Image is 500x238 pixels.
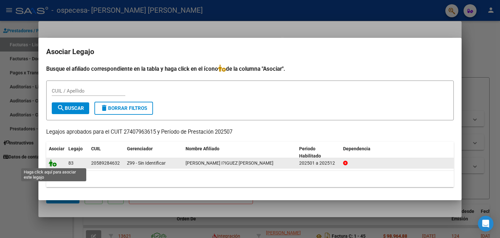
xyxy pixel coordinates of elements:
[297,142,340,163] datatable-header-cell: Periodo Habilitado
[57,104,65,112] mat-icon: search
[52,102,89,114] button: Buscar
[343,146,370,151] span: Dependencia
[100,105,147,111] span: Borrar Filtros
[186,146,219,151] span: Nombre Afiliado
[89,142,124,163] datatable-header-cell: CUIL
[183,142,297,163] datatable-header-cell: Nombre Afiliado
[46,171,454,187] div: 1 registros
[91,159,120,167] div: 20589284632
[68,160,74,166] span: 83
[299,159,338,167] div: 202501 a 202512
[91,146,101,151] span: CUIL
[299,146,321,159] span: Periodo Habilitado
[124,142,183,163] datatable-header-cell: Gerenciador
[478,216,493,231] div: Open Intercom Messenger
[68,146,83,151] span: Legajo
[46,142,66,163] datatable-header-cell: Asociar
[100,104,108,112] mat-icon: delete
[94,102,153,115] button: Borrar Filtros
[46,46,454,58] h2: Asociar Legajo
[57,105,84,111] span: Buscar
[49,146,64,151] span: Asociar
[46,65,454,73] h4: Busque el afiliado correspondiente en la tabla y haga click en el ícono de la columna "Asociar".
[127,146,153,151] span: Gerenciador
[127,160,166,166] span: Z99 - Sin Identificar
[66,142,89,163] datatable-header-cell: Legajo
[186,160,273,166] span: LUJAN I?IGUEZ JOEL EZEQUIEL
[46,128,454,136] p: Legajos aprobados para el CUIT 27407963615 y Período de Prestación 202507
[340,142,454,163] datatable-header-cell: Dependencia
